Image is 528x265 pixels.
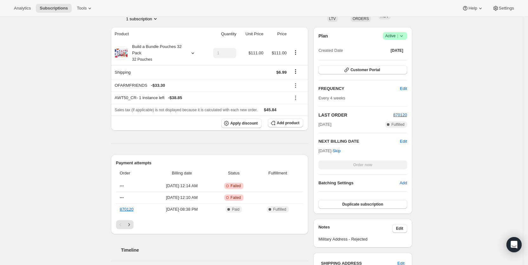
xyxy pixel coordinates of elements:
[396,84,411,94] button: Edit
[290,49,301,56] button: Product actions
[125,220,134,229] button: Next
[111,65,205,79] th: Shipping
[385,33,405,39] span: Active
[132,57,152,62] small: 32 Pouches
[391,48,403,53] span: [DATE]
[318,138,400,145] h2: NEXT BILLING DATE
[318,236,407,242] span: Military Address - Rejected
[272,51,287,55] span: $111.00
[329,17,336,21] span: LTV
[499,6,514,11] span: Settings
[152,194,212,201] span: [DATE] · 12:10 AM
[116,160,303,166] h2: Payment attempts
[111,27,205,41] th: Product
[115,95,287,101] div: AWT50_CR - 1 instance left
[120,195,124,200] span: ---
[290,68,301,75] button: Shipping actions
[215,170,252,176] span: Status
[318,148,341,153] span: [DATE] ·
[265,27,288,41] th: Price
[318,85,400,92] h2: FREQUENCY
[116,166,151,180] th: Order
[318,112,393,118] h2: LAST ORDER
[126,16,159,22] button: Product actions
[318,96,345,100] span: Every 4 weeks
[248,51,263,55] span: $111.00
[238,27,265,41] th: Unit Price
[268,119,303,127] button: Add product
[231,195,241,200] span: Failed
[458,4,487,13] button: Help
[329,146,344,156] button: Skip
[152,170,212,176] span: Billing date
[318,200,407,209] button: Duplicate subscription
[73,4,97,13] button: Tools
[400,85,407,92] span: Edit
[115,82,287,89] div: OFARMFRIENDS
[36,4,72,13] button: Subscriptions
[127,44,185,63] div: Build a Bundle Pouches 32 Pack
[387,46,407,55] button: [DATE]
[232,207,239,212] span: Paid
[256,170,300,176] span: Fulfillment
[342,202,383,207] span: Duplicate subscription
[115,108,258,112] span: Sales tax (if applicable) is not displayed because it is calculated with each new order.
[318,224,392,233] h3: Notes
[396,226,403,231] span: Edit
[276,70,287,75] span: $6.99
[121,247,309,253] h2: Timeline
[40,6,68,11] span: Subscriptions
[393,112,407,118] button: 870120
[396,178,411,188] button: Add
[151,82,165,89] span: - $33.30
[120,183,124,188] span: ---
[277,120,299,126] span: Add product
[391,122,404,127] span: Fulfilled
[333,148,341,154] span: Skip
[221,119,262,128] button: Apply discount
[152,183,212,189] span: [DATE] · 12:14 AM
[273,207,286,212] span: Fulfilled
[205,27,238,41] th: Quantity
[400,138,407,145] button: Edit
[353,17,369,21] span: ORDERS
[392,224,407,233] button: Edit
[318,65,407,74] button: Customer Portal
[318,121,331,128] span: [DATE]
[168,95,182,101] span: - $38.85
[350,67,380,72] span: Customer Portal
[400,180,407,186] span: Add
[14,6,31,11] span: Analytics
[116,220,303,229] nav: Pagination
[318,180,400,186] h6: Batching Settings
[489,4,518,13] button: Settings
[318,33,328,39] h2: Plan
[318,47,343,54] span: Created Date
[397,33,398,38] span: |
[230,121,258,126] span: Apply discount
[506,237,522,252] div: Open Intercom Messenger
[231,183,241,188] span: Failed
[152,206,212,213] span: [DATE] · 08:38 PM
[468,6,477,11] span: Help
[120,207,134,212] a: 870120
[393,112,407,117] a: 870120
[77,6,87,11] span: Tools
[10,4,35,13] button: Analytics
[264,107,277,112] span: $45.84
